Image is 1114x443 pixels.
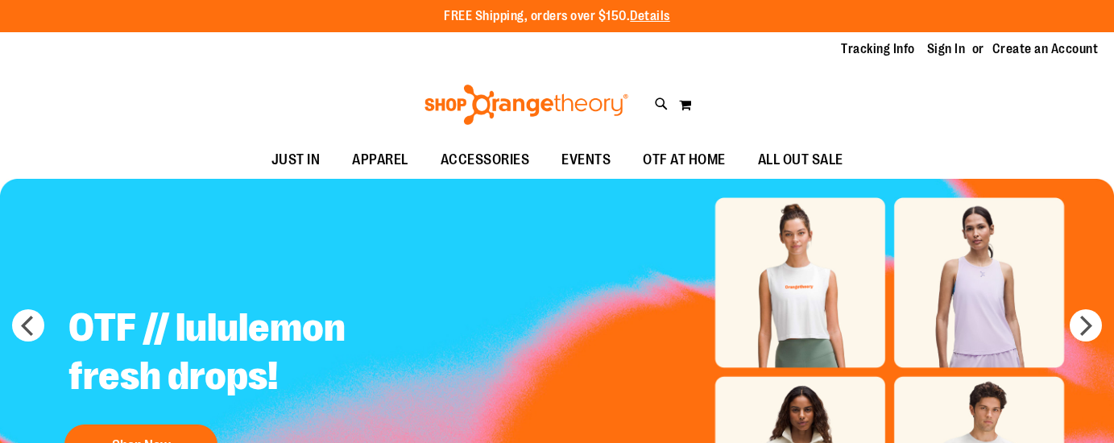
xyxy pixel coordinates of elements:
[927,40,966,58] a: Sign In
[643,142,726,178] span: OTF AT HOME
[56,292,457,416] h2: OTF // lululemon fresh drops!
[444,7,670,26] p: FREE Shipping, orders over $150.
[271,142,321,178] span: JUST IN
[758,142,843,178] span: ALL OUT SALE
[12,309,44,342] button: prev
[630,9,670,23] a: Details
[422,85,631,125] img: Shop Orangetheory
[561,142,611,178] span: EVENTS
[841,40,915,58] a: Tracking Info
[352,142,408,178] span: APPAREL
[1070,309,1102,342] button: next
[992,40,1099,58] a: Create an Account
[441,142,530,178] span: ACCESSORIES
